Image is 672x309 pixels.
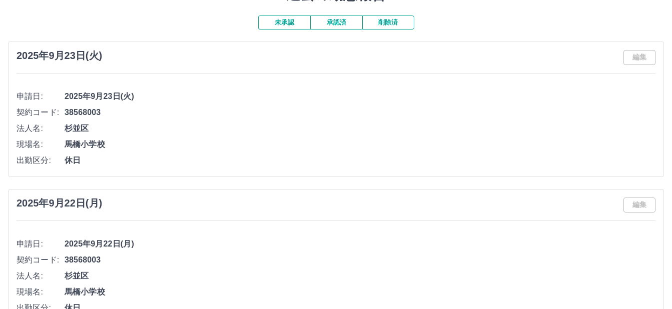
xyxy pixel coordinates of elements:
[65,254,655,266] span: 38568003
[65,286,655,298] span: 馬橋小学校
[17,90,65,102] span: 申請日:
[65,154,655,166] span: 休日
[65,122,655,134] span: 杉並区
[17,106,65,118] span: 契約コード:
[258,15,310,29] button: 未承認
[65,238,655,250] span: 2025年9月22日(月)
[310,15,362,29] button: 承認済
[17,154,65,166] span: 出勤区分:
[65,270,655,282] span: 杉並区
[17,138,65,150] span: 現場名:
[17,197,102,209] h3: 2025年9月22日(月)
[17,270,65,282] span: 法人名:
[17,50,102,61] h3: 2025年9月23日(火)
[65,90,655,102] span: 2025年9月23日(火)
[17,286,65,298] span: 現場名:
[362,15,414,29] button: 削除済
[17,122,65,134] span: 法人名:
[17,238,65,250] span: 申請日:
[65,106,655,118] span: 38568003
[65,138,655,150] span: 馬橋小学校
[17,254,65,266] span: 契約コード:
